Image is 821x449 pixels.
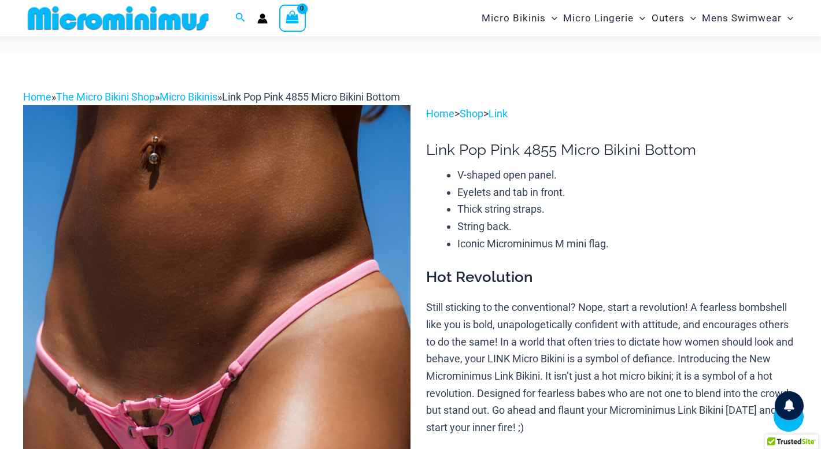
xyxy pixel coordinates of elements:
[56,91,155,103] a: The Micro Bikini Shop
[257,13,268,24] a: Account icon link
[649,3,699,33] a: OutersMenu ToggleMenu Toggle
[457,201,798,218] li: Thick string straps.
[160,91,217,103] a: Micro Bikinis
[235,11,246,25] a: Search icon link
[426,107,454,120] a: Home
[457,218,798,235] li: String back.
[482,3,546,33] span: Micro Bikinis
[652,3,685,33] span: Outers
[426,141,798,159] h1: Link Pop Pink 4855 Micro Bikini Bottom
[457,184,798,201] li: Eyelets and tab in front.
[457,166,798,184] li: V-shaped open panel.
[699,3,796,33] a: Mens SwimwearMenu ToggleMenu Toggle
[426,299,798,436] p: Still sticking to the conventional? Nope, start a revolution! A fearless bombshell like you is bo...
[479,3,560,33] a: Micro BikinisMenu ToggleMenu Toggle
[23,91,51,103] a: Home
[560,3,648,33] a: Micro LingerieMenu ToggleMenu Toggle
[702,3,782,33] span: Mens Swimwear
[457,235,798,253] li: Iconic Microminimus M mini flag.
[222,91,400,103] span: Link Pop Pink 4855 Micro Bikini Bottom
[23,5,213,31] img: MM SHOP LOGO FLAT
[460,107,483,120] a: Shop
[782,3,793,33] span: Menu Toggle
[546,3,557,33] span: Menu Toggle
[489,107,508,120] a: Link
[477,2,798,35] nav: Site Navigation
[563,3,634,33] span: Micro Lingerie
[426,268,798,287] h3: Hot Revolution
[279,5,306,31] a: View Shopping Cart, empty
[23,91,400,103] span: » » »
[685,3,696,33] span: Menu Toggle
[634,3,645,33] span: Menu Toggle
[426,105,798,123] p: > >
